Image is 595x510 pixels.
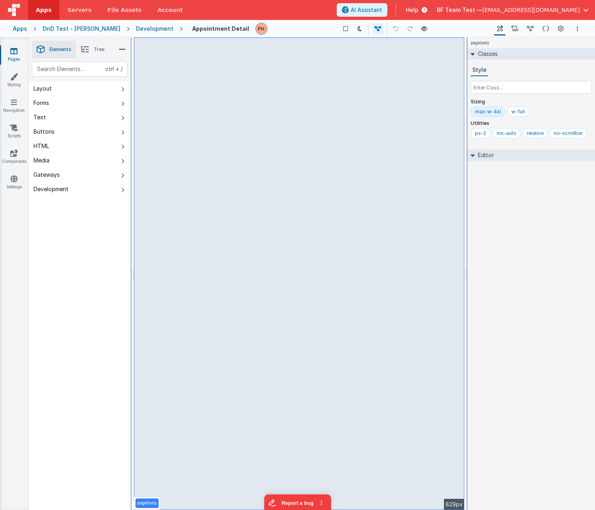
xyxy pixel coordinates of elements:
[105,65,114,73] div: ctrl
[33,142,49,150] div: HTML
[444,499,464,510] div: 829px
[33,128,55,136] div: Buttons
[33,185,69,193] div: Development
[105,61,123,77] span: + /
[49,46,71,53] span: Elements
[94,46,104,53] span: Tree
[33,113,46,121] div: Text
[527,130,544,136] div: relative
[437,6,482,14] span: BF Team Test —
[33,156,49,164] div: Media
[475,150,494,161] h2: Editor
[137,500,157,506] p: pagebody
[33,85,52,93] div: Layout
[13,25,27,33] div: Apps
[192,26,249,32] h4: Appointment Detail
[437,6,589,14] button: BF Team Test — [EMAIL_ADDRESS][DOMAIN_NAME]
[108,6,142,14] span: File Assets
[497,130,516,136] div: mx-auto
[482,6,580,14] span: [EMAIL_ADDRESS][DOMAIN_NAME]
[471,81,592,94] input: Enter Class...
[33,99,49,107] div: Forms
[29,168,131,182] button: Gateways
[406,6,418,14] span: Help
[36,6,51,14] span: Apps
[67,6,91,14] span: Servers
[29,96,131,110] button: Forms
[29,81,131,96] button: Layout
[351,6,382,14] span: AI Assistant
[475,48,498,59] h2: Classes
[29,182,131,196] button: Development
[467,38,493,48] h4: pagebody
[33,171,60,179] div: Gateways
[29,125,131,139] button: Buttons
[471,120,592,127] p: Utilities
[29,110,131,125] button: Text
[136,25,173,33] div: Development
[475,130,486,136] div: px-2
[471,64,488,76] button: Style
[256,23,267,34] img: 0d84bb1c9d9d2d05ed0efcca67984133
[573,24,582,34] button: Options
[471,99,592,105] p: Sizing
[134,38,464,510] div: -->
[29,153,131,168] button: Media
[43,25,120,33] div: DnD Test - [PERSON_NAME]
[475,109,501,115] div: max-w-4xl
[32,61,128,77] input: Search Elements...
[29,139,131,153] button: HTML
[554,130,583,136] div: no-scrollbar
[511,109,525,115] div: w-full
[337,3,387,17] button: AI Assistant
